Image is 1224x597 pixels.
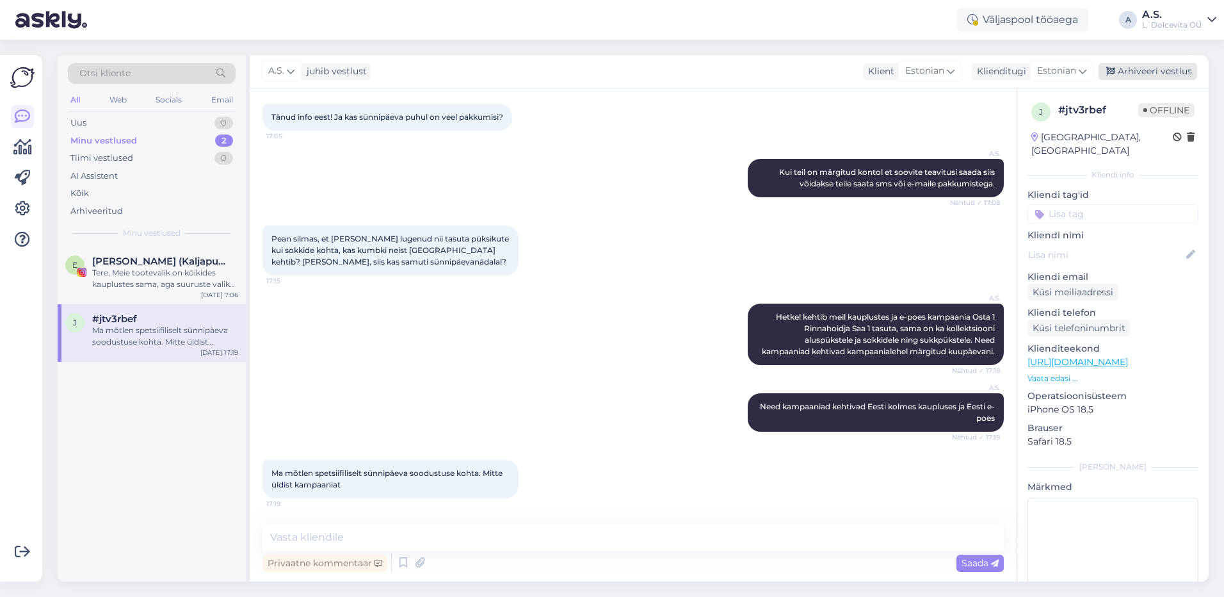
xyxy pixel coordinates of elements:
[952,149,1000,158] span: A.S.
[153,92,184,108] div: Socials
[1027,373,1198,384] p: Vaata edasi ...
[1037,64,1076,78] span: Estonian
[1027,480,1198,494] p: Märkmed
[962,557,999,569] span: Saada
[215,135,233,147] div: 2
[1142,10,1216,30] a: A.S.L´Dolcevita OÜ
[10,65,35,90] img: Askly Logo
[952,293,1000,303] span: A.S.
[760,402,995,423] span: Need kampaaniad kehtivad Eesti kolmes kaupluses ja Eesti e-poes
[1027,356,1128,368] a: [URL][DOMAIN_NAME]
[70,205,123,218] div: Arhiveeritud
[123,227,181,239] span: Minu vestlused
[863,65,894,78] div: Klient
[1027,435,1198,448] p: Safari 18.5
[72,260,77,270] span: E
[1027,342,1198,356] p: Klienditeekond
[200,348,238,357] div: [DATE] 17:19
[73,318,77,327] span: j
[1027,284,1118,301] div: Küsi meiliaadressi
[70,187,89,200] div: Kõik
[972,65,1026,78] div: Klienditugi
[1027,188,1198,202] p: Kliendi tag'id
[271,468,504,489] span: Ma mõtlen spetsiifiliselt sünnipäeva soodustuse kohta. Mitte üldist kampaaniat
[268,64,284,78] span: A.S.
[214,117,233,129] div: 0
[302,65,367,78] div: juhib vestlust
[1027,421,1198,435] p: Brauser
[70,152,133,165] div: Tiimi vestlused
[779,167,997,188] span: Kui teil on märgitud kontol et soovite teavitusi saada siis võidakse teile saata sms või e-maile ...
[266,131,314,141] span: 17:05
[68,92,83,108] div: All
[92,313,137,325] span: #jtv3rbef
[79,67,131,80] span: Otsi kliente
[1027,270,1198,284] p: Kliendi email
[950,198,1000,208] span: Nähtud ✓ 17:08
[1027,204,1198,224] input: Lisa tag
[1027,389,1198,403] p: Operatsioonisüsteem
[1027,403,1198,416] p: iPhone OS 18.5
[92,256,225,267] span: Erle (Kaljapulk) Riives
[952,383,1000,393] span: A.S.
[762,312,997,356] span: Hetkel kehtib meil kauplustes ja e-poes kampaania Osta 1 Rinnahoidja Saa 1 tasuta, sama on ka kol...
[70,117,86,129] div: Uus
[1028,248,1184,262] input: Lisa nimi
[1119,11,1137,29] div: A
[70,170,118,183] div: AI Assistent
[1027,461,1198,473] div: [PERSON_NAME]
[1142,20,1202,30] div: L´Dolcevita OÜ
[1039,107,1043,117] span: j
[262,555,387,572] div: Privaatne kommentaar
[1027,169,1198,181] div: Kliendi info
[1058,102,1138,118] div: # jtv3rbef
[92,325,238,348] div: Ma mõtlen spetsiifiliselt sünnipäeva soodustuse kohta. Mitte üldist kampaaniat
[1027,229,1198,242] p: Kliendi nimi
[214,152,233,165] div: 0
[1031,131,1173,158] div: [GEOGRAPHIC_DATA], [GEOGRAPHIC_DATA]
[952,432,1000,442] span: Nähtud ✓ 17:19
[271,112,503,122] span: Tänud info eest! Ja kas sünnipäeva puhul on veel pakkumisi?
[201,290,238,300] div: [DATE] 7:06
[209,92,236,108] div: Email
[957,8,1088,31] div: Väljaspool tööaega
[952,366,1000,375] span: Nähtud ✓ 17:18
[70,135,137,147] div: Minu vestlused
[266,499,314,509] span: 17:19
[107,92,129,108] div: Web
[1142,10,1202,20] div: A.S.
[266,276,314,286] span: 17:15
[1027,306,1198,320] p: Kliendi telefon
[1099,63,1197,80] div: Arhiveeri vestlus
[905,64,944,78] span: Estonian
[271,234,511,266] span: Pean silmas, et [PERSON_NAME] lugenud nii tasuta püksikute kui sokkide kohta, kas kumbki neist [G...
[92,267,238,290] div: Tere, Meie tootevalik on kõikides kauplustes sama, aga suuruste valik võib väga erineda. [PERSON_...
[1138,103,1195,117] span: Offline
[1027,320,1131,337] div: Küsi telefoninumbrit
